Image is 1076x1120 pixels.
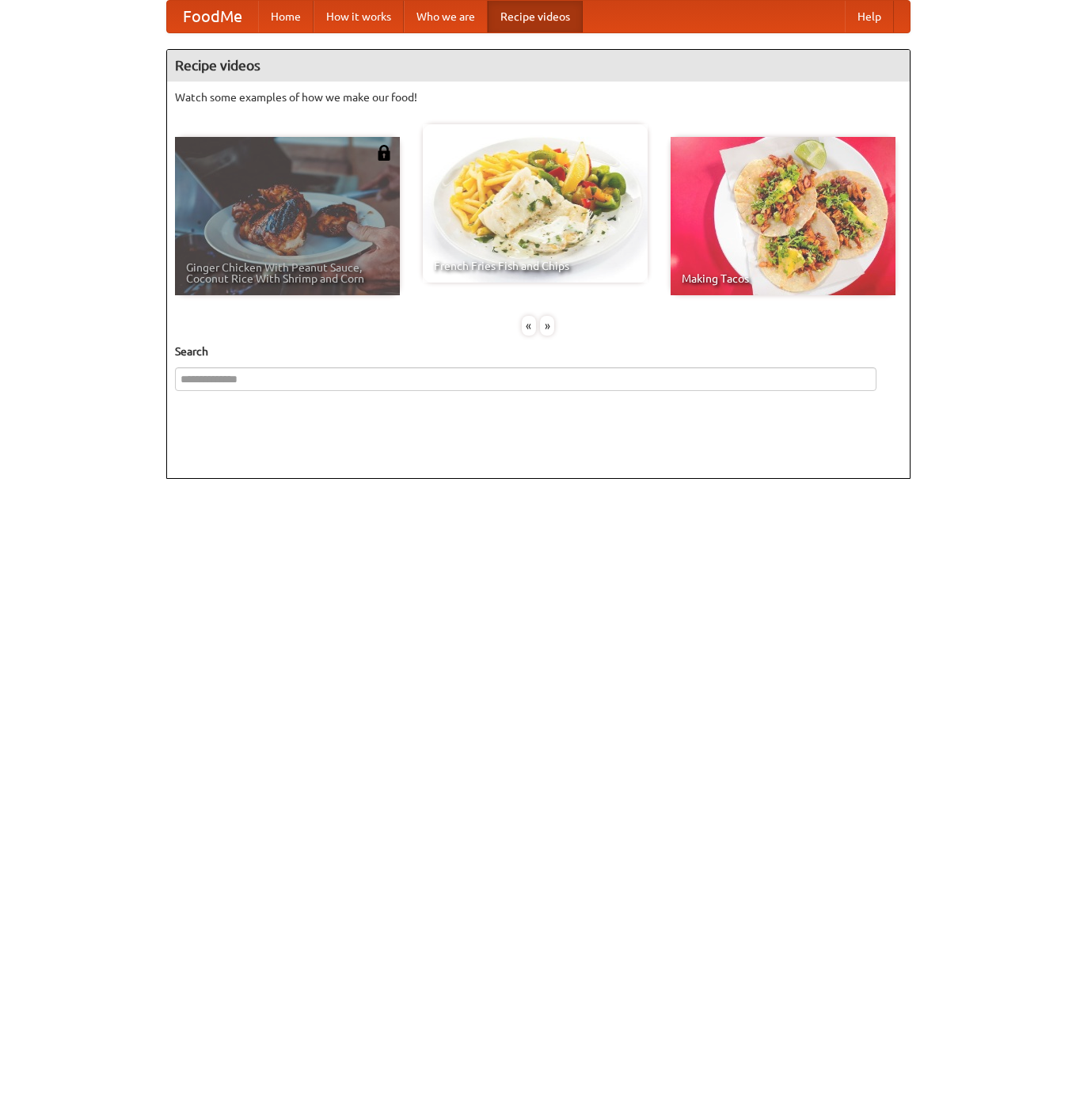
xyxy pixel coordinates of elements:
[258,1,314,32] a: Home
[540,316,554,336] div: »
[404,1,488,32] a: Who we are
[314,1,404,32] a: How it works
[376,145,392,161] img: 483408.png
[671,137,895,295] a: Making Tacos
[175,344,902,359] h5: Search
[845,1,894,32] a: Help
[522,316,536,336] div: «
[175,89,902,105] p: Watch some examples of how we make our food!
[682,273,884,284] span: Making Tacos
[167,1,258,32] a: FoodMe
[434,260,637,271] span: French Fries Fish and Chips
[167,50,910,82] h4: Recipe videos
[423,124,648,283] a: French Fries Fish and Chips
[488,1,583,32] a: Recipe videos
